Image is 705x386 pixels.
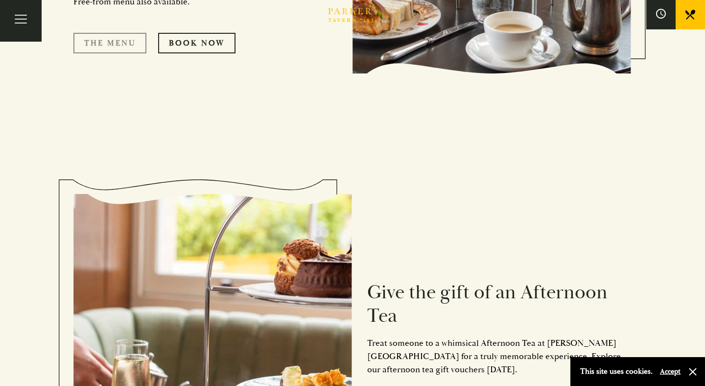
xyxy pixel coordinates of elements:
[580,364,653,379] p: This site uses cookies.
[688,367,698,377] button: Close and accept
[660,367,681,376] button: Accept
[73,33,146,53] a: The Menu
[158,33,235,53] a: Book Now
[367,281,632,328] h3: Give the gift of an Afternoon Tea
[367,337,632,376] p: Treat someone to a whimsical Afternoon Tea at [PERSON_NAME][GEOGRAPHIC_DATA] for a truly memorabl...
